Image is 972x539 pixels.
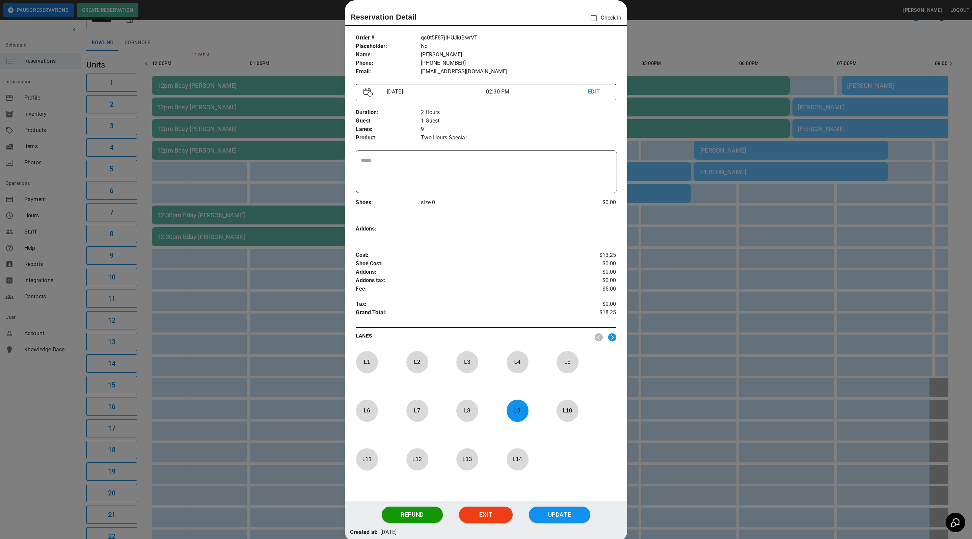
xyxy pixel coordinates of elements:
[573,251,616,260] p: $13.25
[356,68,421,76] p: Email :
[382,507,443,523] button: Refund
[506,451,529,467] p: L 14
[363,88,373,97] img: Vector
[573,285,616,293] p: $5.00
[456,354,478,370] p: L 3
[456,451,478,467] p: L 13
[406,354,428,370] p: L 2
[421,68,616,76] p: [EMAIL_ADDRESS][DOMAIN_NAME]
[356,276,573,285] p: Addons tax :
[421,42,616,51] p: No
[356,260,573,268] p: Shoe Cost :
[406,451,428,467] p: L 12
[356,198,421,207] p: Shoes :
[556,403,578,419] p: L 10
[421,108,616,117] p: 2 Hours
[356,354,378,370] p: L 1
[356,251,573,260] p: Cost :
[573,300,616,308] p: $0.00
[573,198,616,207] p: $0.00
[356,268,573,276] p: Addons :
[506,403,529,419] p: L 9
[421,134,616,142] p: Two Hours Special
[356,403,378,419] p: L 6
[506,354,529,370] p: L 4
[356,332,589,342] p: LANES
[421,198,573,207] p: size 0
[421,34,616,42] p: qc0t5F87jlHUJktBwrVT
[486,88,588,96] p: 02:30 PM
[529,507,590,523] button: Update
[456,403,478,419] p: L 8
[421,51,616,59] p: [PERSON_NAME]
[608,333,616,342] img: right.svg
[350,528,378,537] p: Created at:
[421,125,616,134] p: 9
[356,451,378,467] p: L 11
[380,528,397,537] p: [DATE]
[356,108,421,117] p: Duration :
[459,507,513,523] button: Exit
[556,354,578,370] p: L 5
[356,34,421,42] p: Order # :
[356,59,421,68] p: Phone :
[356,285,573,293] p: Fee :
[573,276,616,285] p: $0.00
[356,117,421,125] p: Guest :
[595,333,603,342] img: nav_left.svg
[384,88,486,96] p: [DATE]
[356,308,573,319] p: Grand Total :
[356,300,573,308] p: Tax :
[356,134,421,142] p: Product :
[573,308,616,319] p: $18.25
[587,11,621,25] p: Check In
[406,403,428,419] p: L 7
[356,225,421,233] p: Addons :
[356,42,421,51] p: Placeholder :
[573,260,616,268] p: $0.00
[421,59,616,68] p: [PHONE_NUMBER]
[350,11,416,23] p: Reservation Detail
[421,117,616,125] p: 1 Guest
[588,88,608,96] p: EDIT
[573,268,616,276] p: $0.00
[356,51,421,59] p: Name :
[356,125,421,134] p: Lanes :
